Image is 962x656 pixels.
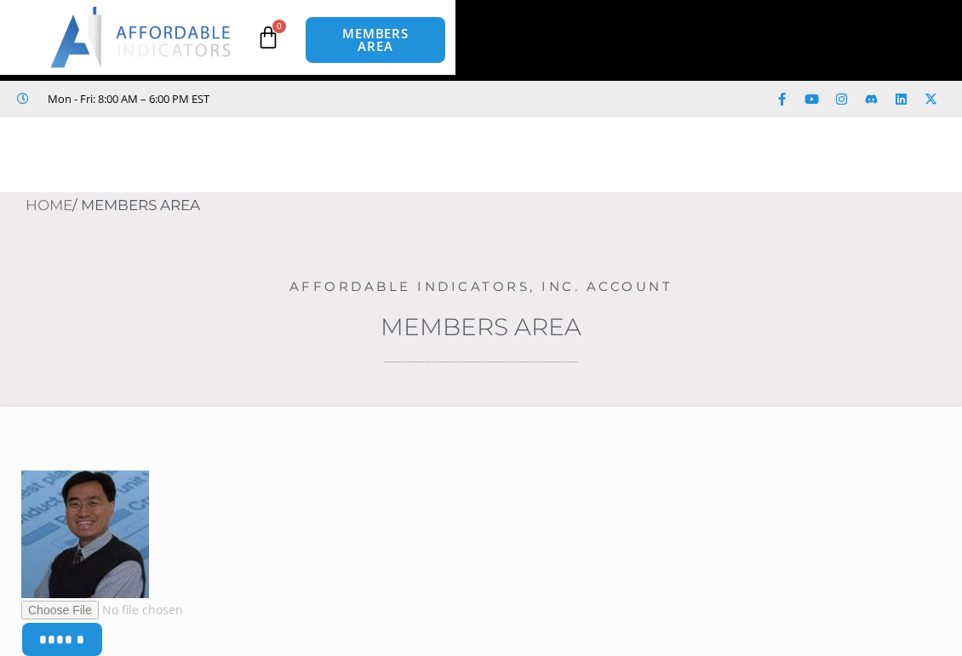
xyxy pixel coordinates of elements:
[272,20,286,33] span: 0
[218,90,473,107] iframe: Customer reviews powered by Trustpilot
[381,312,581,341] a: Members Area
[26,197,72,214] a: Home
[21,471,149,598] img: f1346f78e1056ed2b91f178d57d712615d321fdffe8a50094914484cdf0f4246
[43,88,209,109] span: Mon - Fri: 8:00 AM – 6:00 PM EST
[305,16,446,64] a: MEMBERS AREA
[231,13,306,62] a: 0
[50,7,233,68] img: LogoAI | Affordable Indicators – NinjaTrader
[323,27,428,53] span: MEMBERS AREA
[26,192,962,220] nav: Breadcrumb
[289,278,673,294] a: Affordable Indicators, Inc. Account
